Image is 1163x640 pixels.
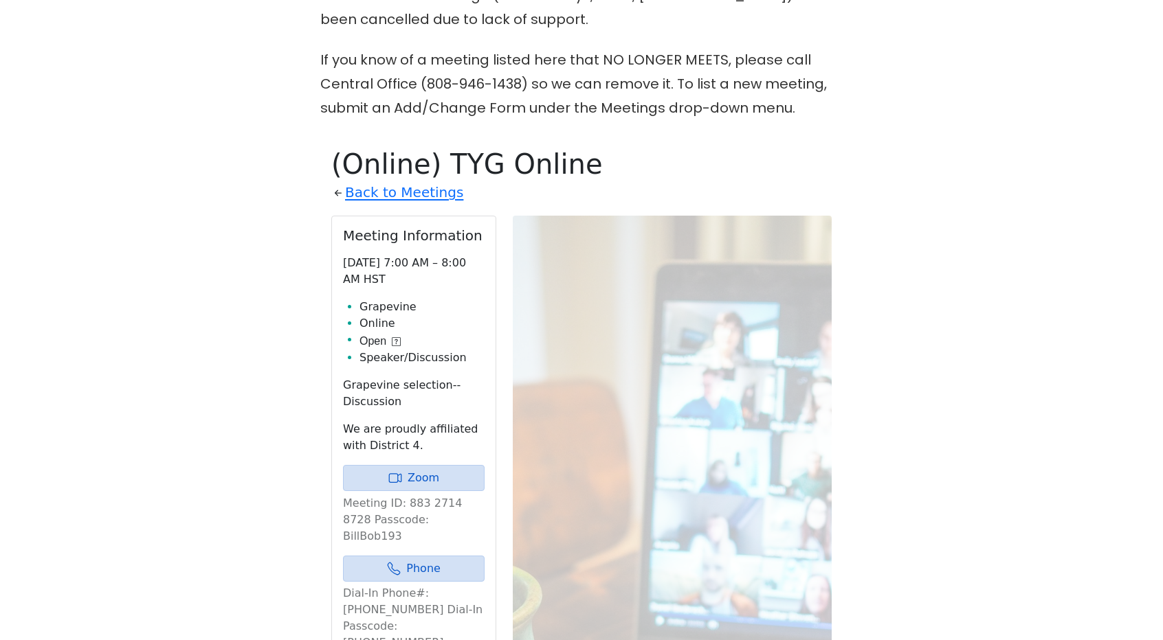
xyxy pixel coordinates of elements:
span: Open [359,333,386,350]
a: Zoom [343,465,485,491]
li: Speaker/Discussion [359,350,485,366]
h1: (Online) TYG Online [331,148,832,181]
p: Meeting ID: 883 2714 8728 Passcode: BillBob193 [343,495,485,545]
p: If you know of a meeting listed here that NO LONGER MEETS, please call Central Office (808-946-14... [320,48,843,120]
button: Open [359,333,401,350]
p: Grapevine selection--Discussion [343,377,485,410]
h2: Meeting Information [343,227,485,244]
a: Back to Meetings [345,181,463,205]
p: [DATE] 7:00 AM – 8:00 AM HST [343,255,485,288]
li: Grapevine [359,299,485,315]
a: Phone [343,556,485,582]
p: We are proudly affiliated with District 4. [343,421,485,454]
li: Online [359,315,485,332]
